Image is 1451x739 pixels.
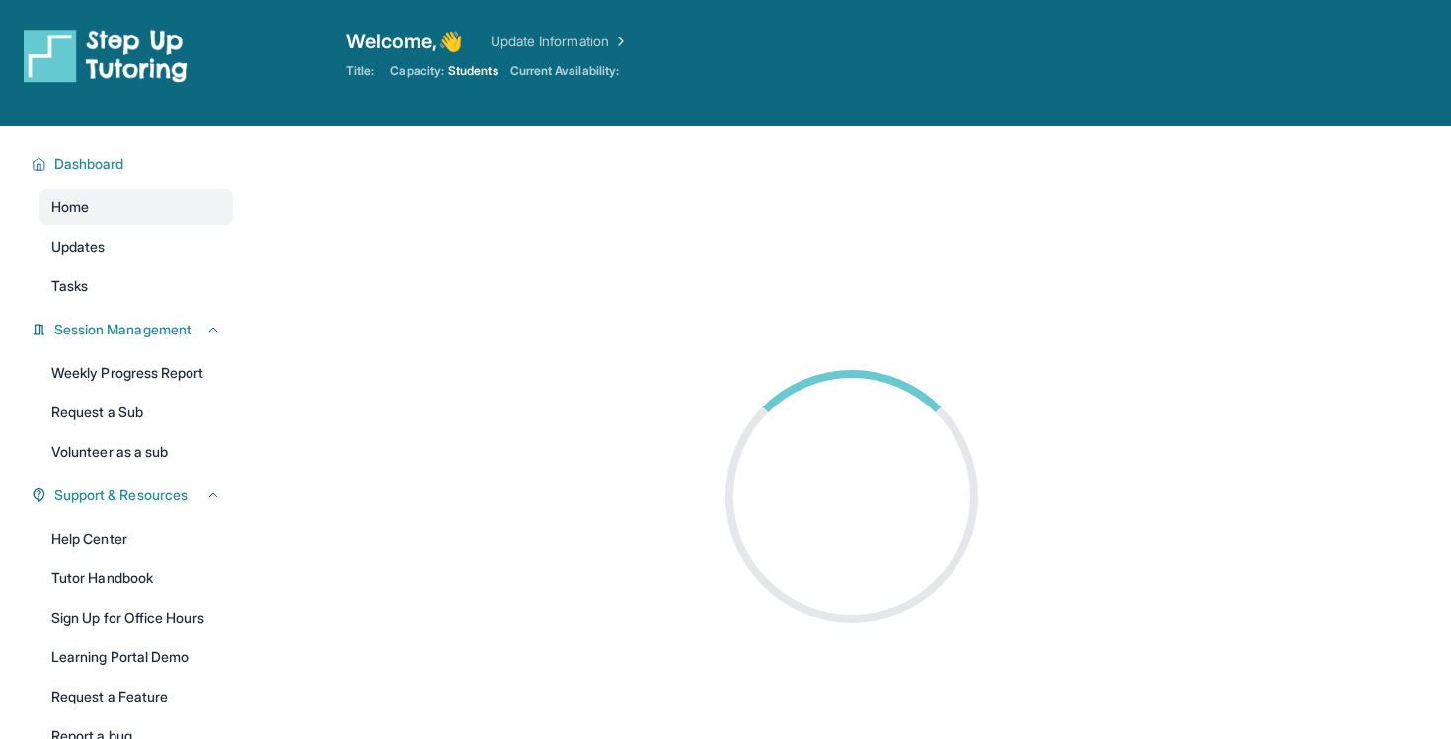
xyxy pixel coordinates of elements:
span: Students [448,63,498,79]
button: Support & Resources [46,485,221,505]
a: Request a Feature [39,679,233,714]
img: logo [24,28,188,83]
span: Session Management [54,320,191,339]
a: Sign Up for Office Hours [39,600,233,635]
button: Session Management [46,320,221,339]
a: Learning Portal Demo [39,639,233,675]
span: Welcome, 👋 [346,28,463,55]
a: Request a Sub [39,395,233,430]
a: Tasks [39,268,233,304]
a: Help Center [39,521,233,556]
a: Update Information [491,32,629,51]
a: Tutor Handbook [39,560,233,596]
span: Capacity: [390,63,444,79]
span: Home [51,197,89,217]
a: Home [39,189,233,225]
button: Dashboard [46,154,221,174]
span: Dashboard [54,154,124,174]
a: Updates [39,229,233,264]
span: Support & Resources [54,485,188,505]
a: Weekly Progress Report [39,355,233,391]
span: Updates [51,237,106,257]
span: Tasks [51,276,88,296]
img: Chevron Right [609,32,629,51]
a: Volunteer as a sub [39,434,233,470]
span: Title: [346,63,374,79]
span: Current Availability: [510,63,619,79]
